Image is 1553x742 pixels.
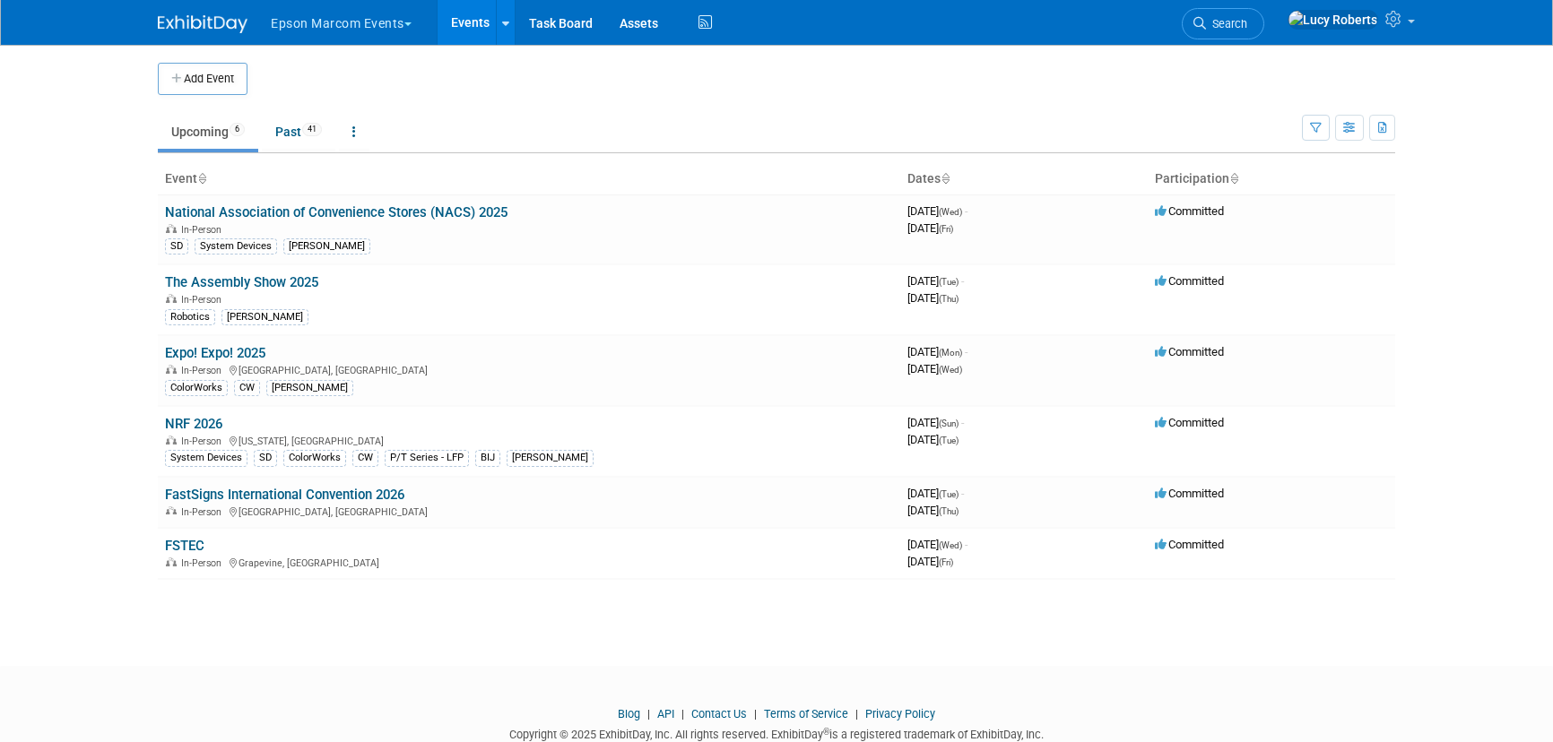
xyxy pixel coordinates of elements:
[166,506,177,515] img: In-Person Event
[283,238,370,255] div: [PERSON_NAME]
[939,348,962,358] span: (Mon)
[1155,416,1224,429] span: Committed
[1155,538,1224,551] span: Committed
[166,224,177,233] img: In-Person Event
[907,504,959,517] span: [DATE]
[907,538,967,551] span: [DATE]
[181,436,227,447] span: In-Person
[965,538,967,551] span: -
[939,436,959,445] span: (Tue)
[907,291,959,305] span: [DATE]
[1182,8,1264,39] a: Search
[197,171,206,185] a: Sort by Event Name
[165,450,247,466] div: System Devices
[234,380,260,396] div: CW
[618,707,640,720] a: Blog
[266,380,353,396] div: [PERSON_NAME]
[691,707,747,720] a: Contact Us
[851,707,863,720] span: |
[764,707,848,720] a: Terms of Service
[907,416,964,429] span: [DATE]
[158,164,900,194] th: Event
[221,309,308,325] div: [PERSON_NAME]
[230,123,245,136] span: 6
[352,450,378,466] div: CW
[165,416,222,432] a: NRF 2026
[965,204,967,218] span: -
[302,123,322,136] span: 41
[939,540,962,550] span: (Wed)
[181,506,227,518] span: In-Person
[181,365,227,376] span: In-Person
[1148,164,1395,194] th: Participation
[961,274,964,288] span: -
[907,204,967,218] span: [DATE]
[961,416,964,429] span: -
[165,504,893,518] div: [GEOGRAPHIC_DATA], [GEOGRAPHIC_DATA]
[166,557,177,566] img: In-Person Event
[166,436,177,444] img: In-Person Event
[965,345,967,358] span: -
[283,450,346,466] div: ColorWorks
[181,294,227,306] span: In-Person
[165,309,215,325] div: Robotics
[939,489,959,499] span: (Tue)
[165,555,893,569] div: Grapevine, [GEOGRAPHIC_DATA]
[907,221,953,235] span: [DATE]
[165,380,228,396] div: ColorWorks
[750,707,761,720] span: |
[165,238,188,255] div: SD
[1155,487,1224,500] span: Committed
[165,362,893,376] div: [GEOGRAPHIC_DATA], [GEOGRAPHIC_DATA]
[907,274,964,288] span: [DATE]
[657,707,674,720] a: API
[939,207,962,217] span: (Wed)
[677,707,689,720] span: |
[195,238,277,255] div: System Devices
[939,557,953,567] span: (Fri)
[907,345,967,358] span: [DATE]
[1155,204,1224,218] span: Committed
[165,433,893,447] div: [US_STATE], [GEOGRAPHIC_DATA]
[1155,345,1224,358] span: Committed
[900,164,1148,194] th: Dates
[941,171,950,185] a: Sort by Start Date
[907,433,959,446] span: [DATE]
[643,707,655,720] span: |
[165,538,204,554] a: FSTEC
[166,365,177,374] img: In-Person Event
[1155,274,1224,288] span: Committed
[939,418,959,428] span: (Sun)
[823,727,829,737] sup: ®
[939,365,962,375] span: (Wed)
[166,294,177,303] img: In-Person Event
[181,557,227,569] span: In-Person
[907,555,953,568] span: [DATE]
[939,294,959,304] span: (Thu)
[939,224,953,234] span: (Fri)
[158,63,247,95] button: Add Event
[158,115,258,149] a: Upcoming6
[1206,17,1247,30] span: Search
[181,224,227,236] span: In-Person
[1229,171,1238,185] a: Sort by Participation Type
[1288,10,1378,30] img: Lucy Roberts
[475,450,500,466] div: BIJ
[507,450,594,466] div: [PERSON_NAME]
[165,345,265,361] a: Expo! Expo! 2025
[961,487,964,500] span: -
[939,277,959,287] span: (Tue)
[165,204,508,220] a: National Association of Convenience Stores (NACS) 2025
[385,450,469,466] div: P/T Series - LFP
[939,506,959,516] span: (Thu)
[165,274,318,290] a: The Assembly Show 2025
[865,707,935,720] a: Privacy Policy
[158,15,247,33] img: ExhibitDay
[262,115,335,149] a: Past41
[907,487,964,500] span: [DATE]
[907,362,962,375] span: [DATE]
[165,487,404,503] a: FastSigns International Convention 2026
[254,450,277,466] div: SD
